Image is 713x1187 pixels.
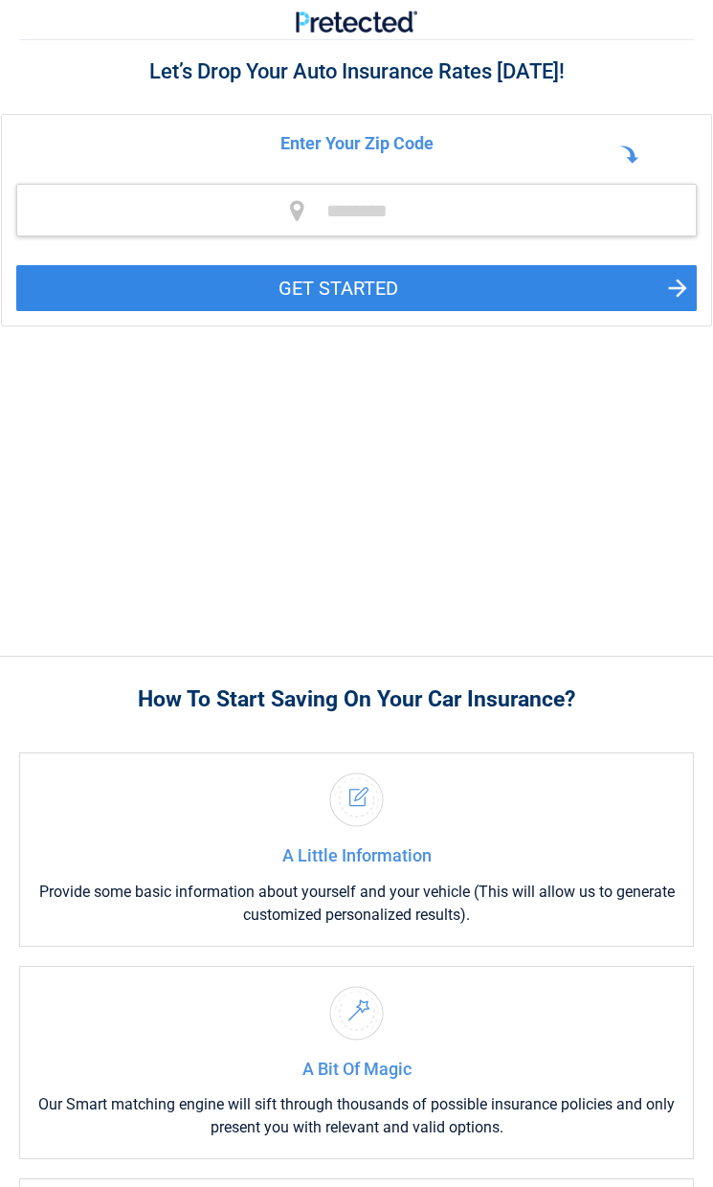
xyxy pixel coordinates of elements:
[28,1093,685,1139] p: Our Smart matching engine will sift through thousands of possible insurance policies and only pre...
[14,685,699,714] h3: How To Start Saving On Your Car Insurance?
[28,1058,685,1080] h4: A Bit Of Magic
[15,43,698,104] h2: Let’s Drop Your Auto Insurance Rates [DATE]!
[28,844,685,866] h4: A Little Information
[16,265,697,311] button: GET STARTED
[296,11,417,33] img: Main Logo
[16,132,697,155] h2: Enter Your Zip Code
[619,146,639,164] img: arrow
[28,881,685,927] p: Provide some basic information about yourself and your vehicle (This will allow us to generate cu...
